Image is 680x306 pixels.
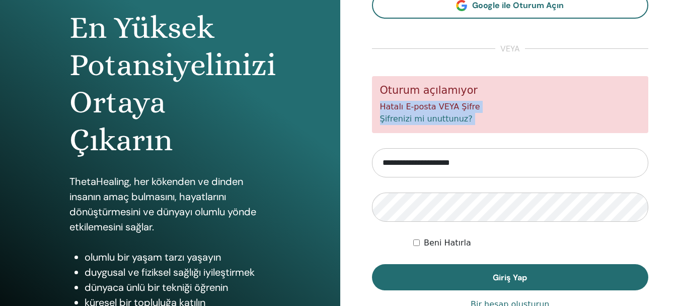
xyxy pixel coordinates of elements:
div: Beni süresiz olarak veya manuel olarak çıkış yapana kadar kimlik doğrulamalı tut [413,237,648,249]
font: Giriş Yap [493,272,527,283]
a: Şifrenizi mi unuttunuz? [380,114,473,124]
font: veya [500,43,520,54]
font: duygusal ve fiziksel sağlığı iyileştirmek [85,266,255,279]
button: Giriş Yap [372,264,649,290]
font: Beni Hatırla [424,238,471,248]
font: Hatalı E-posta VEYA Şifre [380,102,480,111]
font: Oturum açılamıyor [380,84,478,96]
font: dünyaca ünlü bir tekniği öğrenin [85,281,228,294]
font: olumlu bir yaşam tarzı yaşayın [85,251,221,264]
font: ThetaHealing, her kökenden ve dinden insanın amaç bulmasını, hayatlarını dönüştürmesini ve dünyay... [69,175,256,233]
font: En Yüksek Potansiyelinizi Ortaya Çıkarın [69,10,276,158]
